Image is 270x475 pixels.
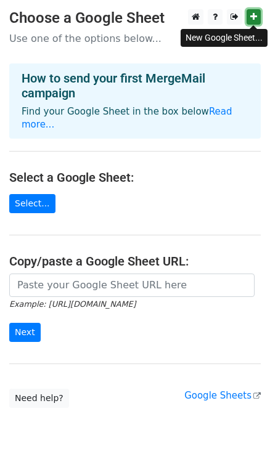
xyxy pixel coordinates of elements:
a: Google Sheets [184,390,261,401]
a: Need help? [9,389,69,408]
small: Example: [URL][DOMAIN_NAME] [9,299,136,309]
div: New Google Sheet... [181,29,268,47]
a: Select... [9,194,55,213]
input: Next [9,323,41,342]
input: Paste your Google Sheet URL here [9,274,255,297]
h4: Select a Google Sheet: [9,170,261,185]
p: Use one of the options below... [9,32,261,45]
a: Read more... [22,106,232,130]
h4: Copy/paste a Google Sheet URL: [9,254,261,269]
p: Find your Google Sheet in the box below [22,105,248,131]
h4: How to send your first MergeMail campaign [22,71,248,100]
iframe: Chat Widget [208,416,270,475]
h3: Choose a Google Sheet [9,9,261,27]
